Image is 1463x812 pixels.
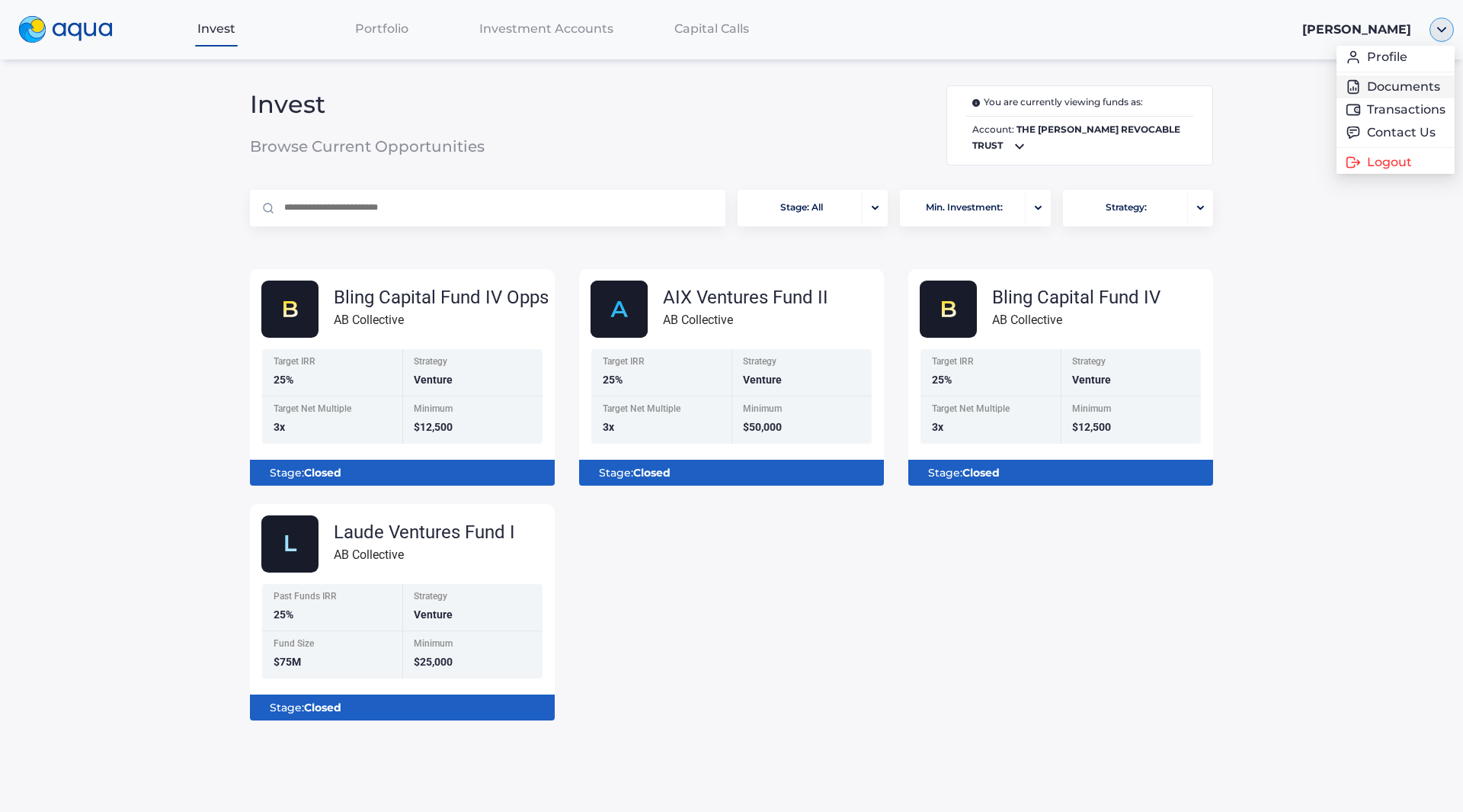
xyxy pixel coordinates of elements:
div: Strategy [414,357,533,370]
img: portfolio-arrow [872,205,879,210]
div: Stage: [591,460,872,486]
img: logo [18,16,113,43]
span: Logout [1367,156,1412,168]
a: userProfile [1346,50,1445,65]
span: 25% [932,374,952,386]
b: Closed [304,466,341,480]
b: THE [PERSON_NAME] REVOCABLE TRUST [972,124,1180,151]
img: BetaFund.svg [261,281,319,338]
span: Capital Calls [674,21,749,36]
a: Capital Calls [629,13,794,44]
div: Stage: [262,695,543,721]
button: Stage: Allportfolio-arrow [738,190,888,226]
span: Invest [250,97,571,112]
span: Venture [743,374,782,386]
div: Stage: [920,460,1201,486]
span: Venture [1072,374,1111,386]
a: Portfolio [299,13,464,44]
img: AlphaFund.svg [591,281,648,338]
span: $12,500 [414,421,453,433]
button: Strategy:portfolio-arrow [1063,190,1213,226]
span: Strategy: [1106,193,1147,223]
div: Fund Size [274,639,393,652]
span: $75M [274,656,301,668]
div: AB Collective [663,310,828,329]
span: 3x [603,421,614,433]
img: Group_48616.svg [261,515,319,573]
span: Browse Current Opportunities [250,139,571,154]
div: Strategy [414,592,533,605]
span: Investment Accounts [479,21,613,36]
span: $25,000 [414,656,453,668]
div: AB Collective [334,310,549,329]
a: Investment Accounts [464,13,629,44]
img: i.svg [972,99,984,107]
div: Target IRR [932,357,1052,370]
img: Magnifier [263,203,274,213]
span: $50,000 [743,421,782,433]
div: Bling Capital Fund IV Opps [334,288,549,307]
div: Target IRR [274,357,393,370]
img: portfolio-arrow [1035,205,1042,210]
span: 25% [274,608,293,621]
a: WalletTransactions [1346,102,1445,117]
span: 25% [274,374,293,386]
div: Minimum [414,639,533,652]
div: Target Net Multiple [932,404,1052,417]
div: Minimum [414,404,533,417]
a: messageContact Us [1346,125,1445,140]
div: Minimum [743,404,863,417]
span: 3x [274,421,285,433]
a: FileDocuments [1346,79,1445,95]
a: logo [9,12,134,47]
div: AB Collective [334,545,515,564]
div: Past Funds IRR [274,592,393,605]
div: Target IRR [603,357,722,370]
div: AIX Ventures Fund II [663,288,828,307]
div: Bling Capital Fund IV [992,288,1160,307]
span: Min. Investment: [926,193,1003,223]
span: $12,500 [1072,421,1111,433]
span: You are currently viewing funds as: [972,95,1143,110]
span: Portfolio [355,21,408,36]
div: Target Net Multiple [603,404,722,417]
img: ellipse [1429,18,1454,42]
button: Min. Investment:portfolio-arrow [900,190,1050,226]
span: Venture [414,374,453,386]
span: Venture [414,608,453,621]
div: Laude Ventures Fund I [334,523,515,541]
img: Logout [1346,155,1361,170]
span: Account: [966,123,1193,156]
b: Closed [962,466,1000,480]
span: 3x [932,421,943,433]
div: Target Net Multiple [274,404,393,417]
span: Invest [197,21,235,36]
a: Invest [134,13,299,44]
img: portfolio-arrow [1197,205,1204,210]
b: Closed [304,701,341,714]
span: Stage: All [780,193,823,223]
img: BetaFund.svg [920,281,977,338]
span: [PERSON_NAME] [1302,22,1411,37]
div: Minimum [1072,404,1192,417]
div: Strategy [743,357,863,370]
div: Strategy [1072,357,1192,370]
div: Stage: [262,460,543,486]
b: Closed [633,466,671,480]
span: 25% [603,374,623,386]
div: AB Collective [992,310,1160,329]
